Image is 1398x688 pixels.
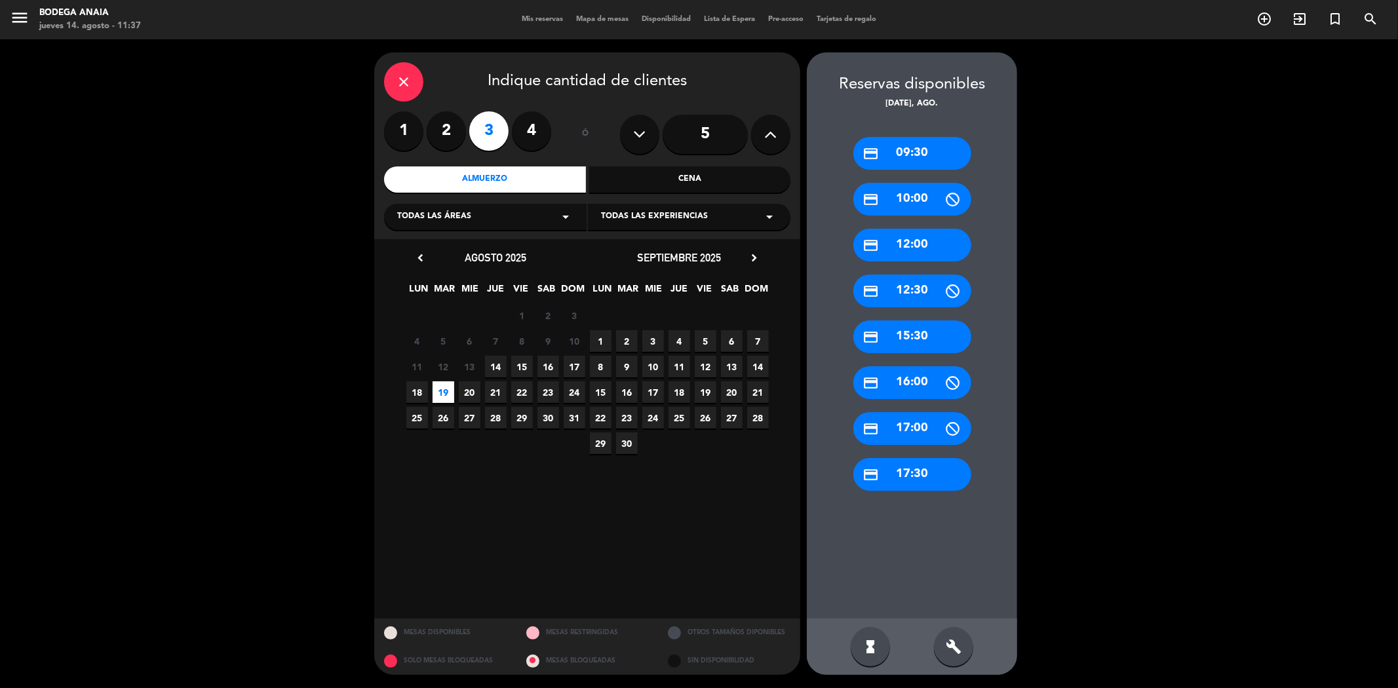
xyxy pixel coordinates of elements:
span: 23 [616,407,638,429]
i: credit_card [863,237,880,254]
span: SAB [536,281,558,303]
span: Tarjetas de regalo [810,16,883,23]
div: MESAS RESTRINGIDAS [516,619,659,647]
span: 1 [590,330,612,352]
span: 21 [485,381,507,403]
i: credit_card [863,329,880,345]
span: JUE [485,281,507,303]
div: SOLO MESAS BLOQUEADAS [374,647,516,675]
span: 9 [616,356,638,377]
span: 26 [695,407,716,429]
span: MIE [643,281,665,303]
span: 10 [564,330,585,352]
span: Lista de Espera [697,16,762,23]
i: exit_to_app [1292,11,1308,27]
div: 17:30 [853,458,971,491]
span: 15 [511,356,533,377]
span: 11 [406,356,428,377]
div: Bodega Anaia [39,7,141,20]
span: VIE [694,281,716,303]
span: 1 [511,305,533,326]
span: LUN [592,281,613,303]
span: 11 [669,356,690,377]
span: 12 [433,356,454,377]
span: JUE [669,281,690,303]
span: 14 [747,356,769,377]
span: 27 [721,407,743,429]
div: 16:00 [853,366,971,399]
span: 7 [747,330,769,352]
span: 8 [590,356,612,377]
span: 9 [537,330,559,352]
span: 16 [616,381,638,403]
i: arrow_drop_down [762,209,777,225]
div: 12:30 [853,275,971,307]
i: build [946,639,961,655]
i: arrow_drop_down [558,209,573,225]
span: septiembre 2025 [637,251,721,264]
i: menu [10,8,29,28]
span: agosto 2025 [465,251,526,264]
span: 28 [747,407,769,429]
button: menu [10,8,29,32]
span: 4 [669,330,690,352]
span: 5 [695,330,716,352]
span: 26 [433,407,454,429]
span: 15 [590,381,612,403]
i: credit_card [863,283,880,299]
span: 31 [564,407,585,429]
span: DOM [745,281,767,303]
span: 17 [564,356,585,377]
div: [DATE], ago. [807,98,1017,111]
span: 20 [459,381,480,403]
span: 10 [642,356,664,377]
span: 24 [564,381,585,403]
span: 19 [695,381,716,403]
span: Todas las experiencias [601,210,708,223]
span: 4 [406,330,428,352]
span: 20 [721,381,743,403]
span: 13 [459,356,480,377]
i: credit_card [863,375,880,391]
span: LUN [408,281,430,303]
span: 24 [642,407,664,429]
span: 30 [616,432,638,454]
div: 09:30 [853,137,971,170]
i: credit_card [863,145,880,162]
span: 23 [537,381,559,403]
i: search [1363,11,1378,27]
span: 12 [695,356,716,377]
span: 17 [642,381,664,403]
div: Almuerzo [384,166,586,193]
span: 16 [537,356,559,377]
span: 18 [669,381,690,403]
div: MESAS BLOQUEADAS [516,647,659,675]
i: close [396,74,412,90]
span: 2 [537,305,559,326]
span: Mapa de mesas [570,16,635,23]
div: Indique cantidad de clientes [384,62,790,102]
label: 3 [469,111,509,151]
i: credit_card [863,421,880,437]
div: Reservas disponibles [807,72,1017,98]
label: 2 [427,111,466,151]
span: 22 [590,407,612,429]
span: MAR [434,281,456,303]
span: 30 [537,407,559,429]
i: chevron_right [747,251,761,265]
span: 29 [511,407,533,429]
span: Pre-acceso [762,16,810,23]
span: 14 [485,356,507,377]
i: credit_card [863,467,880,483]
div: 12:00 [853,229,971,261]
span: 2 [616,330,638,352]
i: chevron_left [414,251,427,265]
span: 3 [564,305,585,326]
span: 18 [406,381,428,403]
span: MIE [459,281,481,303]
div: jueves 14. agosto - 11:37 [39,20,141,33]
span: 25 [406,407,428,429]
span: 27 [459,407,480,429]
span: Disponibilidad [635,16,697,23]
label: 4 [512,111,551,151]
